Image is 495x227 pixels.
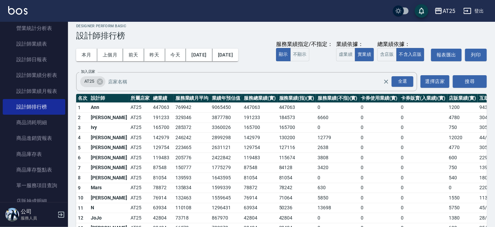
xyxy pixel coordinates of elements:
[277,123,316,133] td: 165700
[78,135,81,140] span: 4
[89,213,129,223] td: JoJo
[76,24,487,28] h2: Designer Perform Basic
[399,193,447,203] td: 0
[277,183,316,193] td: 78242
[78,115,81,120] span: 2
[89,102,129,113] td: Ann
[78,185,81,191] span: 9
[174,94,210,103] th: 服務業績月平均
[447,173,478,183] td: 540
[174,102,210,113] td: 769942
[151,143,174,153] td: 129754
[242,123,277,133] td: 165700
[359,94,399,103] th: 卡券使用業績(實)
[174,153,210,163] td: 205776
[359,102,399,113] td: 0
[129,113,151,123] td: AT25
[316,133,359,143] td: 12779
[277,94,316,103] th: 服務業績(指)(實)
[210,193,242,203] td: 1559645
[174,213,210,223] td: 73718
[277,193,316,203] td: 71064
[129,183,151,193] td: AT25
[3,162,65,178] a: 商品庫存盤點表
[76,94,89,103] th: 名次
[3,193,65,209] a: 店販抽成明細
[3,67,65,83] a: 設計師業績分析表
[447,133,478,143] td: 12020
[174,113,210,123] td: 329346
[151,94,174,103] th: 總業績
[165,49,186,61] button: 今天
[174,193,210,203] td: 132463
[316,163,359,173] td: 3420
[316,173,359,183] td: 0
[359,133,399,143] td: 0
[144,49,165,61] button: 昨天
[151,113,174,123] td: 191233
[443,7,455,15] div: AT25
[89,143,129,153] td: [PERSON_NAME]
[377,41,428,48] div: 總業績依據：
[242,113,277,123] td: 191233
[392,76,413,87] div: 全選
[210,203,242,213] td: 1296431
[242,143,277,153] td: 129754
[399,213,447,223] td: 0
[242,203,277,213] td: 63934
[186,49,212,61] button: [DATE]
[78,125,81,130] span: 3
[359,173,399,183] td: 0
[355,48,374,61] button: 實業績
[359,143,399,153] td: 0
[316,213,359,223] td: 0
[129,123,151,133] td: AT25
[399,153,447,163] td: 0
[359,123,399,133] td: 0
[89,153,129,163] td: [PERSON_NAME]
[174,143,210,153] td: 223465
[21,215,55,221] p: 服務人員
[78,175,81,180] span: 8
[399,133,447,143] td: 0
[277,163,316,173] td: 84128
[453,75,487,88] button: 搜尋
[106,76,395,87] input: 店家名稱
[447,94,478,103] th: 店販業績(實)
[3,36,65,52] a: 設計師業績表
[399,183,447,193] td: 0
[399,173,447,183] td: 0
[151,203,174,213] td: 63934
[432,4,458,18] button: AT25
[242,173,277,183] td: 81054
[129,193,151,203] td: AT25
[3,20,65,36] a: 營業統計分析表
[277,102,316,113] td: 447063
[359,213,399,223] td: 0
[21,208,55,215] h5: 公司
[151,123,174,133] td: 165700
[396,48,425,61] button: 不含入店販
[447,203,478,213] td: 5750
[3,178,65,193] a: 單一服務項目查詢
[381,77,391,86] button: Clear
[277,173,316,183] td: 81054
[80,76,105,87] div: AT25
[242,163,277,173] td: 87548
[174,183,210,193] td: 135834
[81,69,95,74] label: 加入店家
[78,105,81,110] span: 1
[78,195,84,200] span: 10
[316,183,359,193] td: 630
[89,203,129,213] td: N
[336,48,355,61] button: 虛業績
[3,52,65,67] a: 設計師日報表
[277,143,316,153] td: 127116
[399,113,447,123] td: 0
[399,94,447,103] th: 卡券販賣(入業績)(實)
[80,78,98,85] span: AT25
[399,163,447,173] td: 0
[399,102,447,113] td: 0
[359,193,399,203] td: 0
[89,183,129,193] td: Mars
